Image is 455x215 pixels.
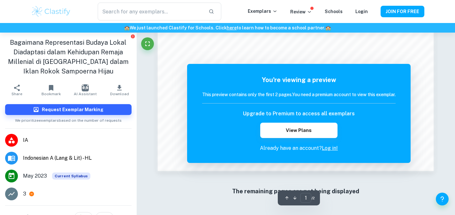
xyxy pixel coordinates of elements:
span: Current Syllabus [52,173,90,180]
p: 3 [23,190,26,198]
span: / 2 [311,195,315,201]
span: Share [11,92,22,96]
h5: You're viewing a preview [202,75,396,85]
button: Download [102,81,137,99]
h6: The remaining pages are not being displayed [171,187,421,196]
span: 🏫 [325,25,331,30]
input: Search for any exemplars... [98,3,203,20]
h6: Request Exemplar Marking [42,106,103,113]
span: Indonesian A (Lang & Lit) - HL [23,154,132,162]
h6: This preview contains only the first 2 pages. You need a premium account to view this exemplar. [202,91,396,98]
span: IA [23,136,132,144]
button: AI Assistant [68,81,102,99]
h6: We just launched Clastify for Schools. Click to learn how to become a school partner. [1,24,454,31]
img: AI Assistant [82,84,89,91]
button: JOIN FOR FREE [381,6,424,17]
button: Help and Feedback [436,193,449,205]
p: Review [290,8,312,15]
a: Schools [325,9,343,14]
button: Fullscreen [141,37,154,50]
h6: Upgrade to Premium to access all exemplars [243,110,355,118]
p: Exemplars [248,8,277,15]
button: Bookmark [34,81,68,99]
p: Already have an account? [202,144,396,152]
div: This exemplar is based on the current syllabus. Feel free to refer to it for inspiration/ideas wh... [52,173,90,180]
h1: Bagaimana Representasi Budaya Lokal Diadaptasi dalam Kehidupan Remaja Millenial di [GEOGRAPHIC_DA... [5,38,132,76]
span: We prioritize exemplars based on the number of requests [15,115,122,123]
span: Bookmark [42,92,61,96]
a: Log in! [322,145,338,151]
span: Download [110,92,129,96]
a: here [227,25,237,30]
span: 🏫 [124,25,130,30]
span: May 2023 [23,172,47,180]
button: View Plans [260,123,337,138]
button: Report issue [131,34,135,39]
span: AI Assistant [74,92,97,96]
img: Clastify logo [31,5,72,18]
a: Login [355,9,368,14]
button: Request Exemplar Marking [5,104,132,115]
